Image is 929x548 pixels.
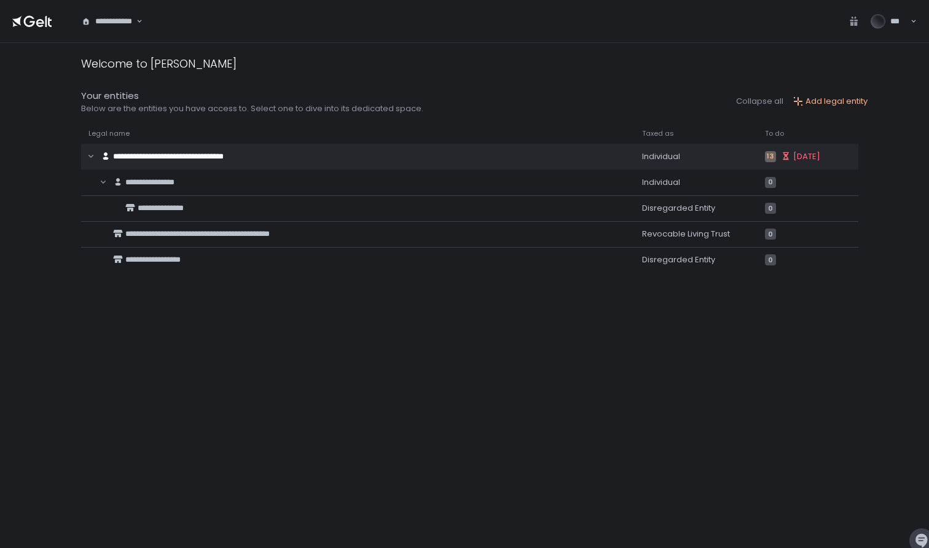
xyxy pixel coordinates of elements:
[642,177,750,188] div: Individual
[793,96,868,107] button: Add legal entity
[88,129,130,138] span: Legal name
[765,151,776,162] span: 13
[81,55,237,72] div: Welcome to [PERSON_NAME]
[765,254,776,265] span: 0
[765,229,776,240] span: 0
[736,96,783,107] button: Collapse all
[81,103,423,114] div: Below are the entities you have access to. Select one to dive into its dedicated space.
[81,89,423,103] div: Your entities
[642,203,750,214] div: Disregarded Entity
[765,129,784,138] span: To do
[642,254,750,265] div: Disregarded Entity
[642,229,750,240] div: Revocable Living Trust
[793,151,820,162] span: [DATE]
[765,177,776,188] span: 0
[74,8,143,35] div: Search for option
[642,129,674,138] span: Taxed as
[642,151,750,162] div: Individual
[765,203,776,214] span: 0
